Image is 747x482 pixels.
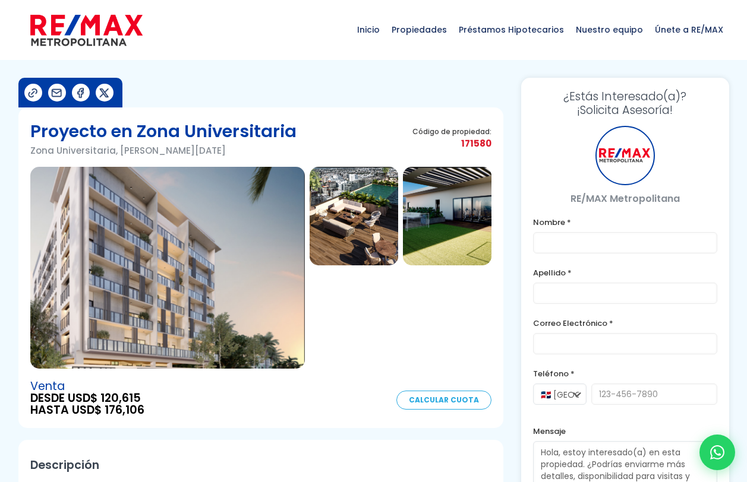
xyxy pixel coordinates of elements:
a: Calcular Cuota [396,391,491,410]
img: Compartir [51,87,63,99]
input: 123-456-7890 [591,383,717,405]
label: Mensaje [533,424,717,439]
span: ¿Estás Interesado(a)? [533,90,717,103]
img: Compartir [98,87,111,99]
span: HASTA USD$ 176,106 [30,404,144,416]
img: Proyecto en Zona Universitaria [310,167,398,265]
span: Únete a RE/MAX [649,12,729,47]
img: Compartir [74,87,87,99]
span: Propiedades [386,12,453,47]
img: Proyecto en Zona Universitaria [30,167,305,369]
label: Apellido * [533,265,717,280]
div: RE/MAX Metropolitana [595,126,655,185]
p: Zona Universitaria, [PERSON_NAME][DATE] [30,143,297,158]
span: Código de propiedad: [412,127,491,136]
h2: Descripción [30,452,491,478]
label: Teléfono * [533,366,717,381]
span: Inicio [351,12,386,47]
span: 171580 [412,136,491,151]
span: Nuestro equipo [570,12,649,47]
h1: Proyecto en Zona Universitaria [30,119,297,143]
span: Venta [30,380,144,392]
label: Nombre * [533,215,717,230]
img: remax-metropolitana-logo [30,12,143,48]
span: Préstamos Hipotecarios [453,12,570,47]
span: DESDE USD$ 120,615 [30,392,144,404]
label: Correo Electrónico * [533,316,717,331]
p: RE/MAX Metropolitana [533,191,717,206]
h3: ¡Solicita Asesoría! [533,90,717,117]
img: Proyecto en Zona Universitaria [403,167,491,265]
img: Compartir [27,87,39,99]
